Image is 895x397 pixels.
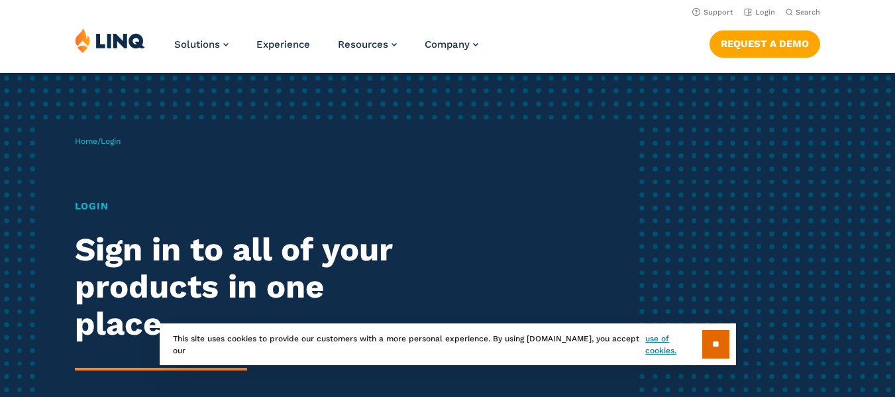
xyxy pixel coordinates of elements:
[796,8,820,17] span: Search
[710,28,820,57] nav: Button Navigation
[338,38,397,50] a: Resources
[256,38,310,50] a: Experience
[174,28,478,72] nav: Primary Navigation
[75,231,420,343] h2: Sign in to all of your products in one place.
[75,137,97,146] a: Home
[75,137,121,146] span: /
[692,8,733,17] a: Support
[75,199,420,214] h1: Login
[338,38,388,50] span: Resources
[710,30,820,57] a: Request a Demo
[75,28,145,53] img: LINQ | K‑12 Software
[786,7,820,17] button: Open Search Bar
[174,38,229,50] a: Solutions
[160,323,736,365] div: This site uses cookies to provide our customers with a more personal experience. By using [DOMAIN...
[425,38,470,50] span: Company
[645,333,702,357] a: use of cookies.
[101,137,121,146] span: Login
[425,38,478,50] a: Company
[174,38,220,50] span: Solutions
[744,8,775,17] a: Login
